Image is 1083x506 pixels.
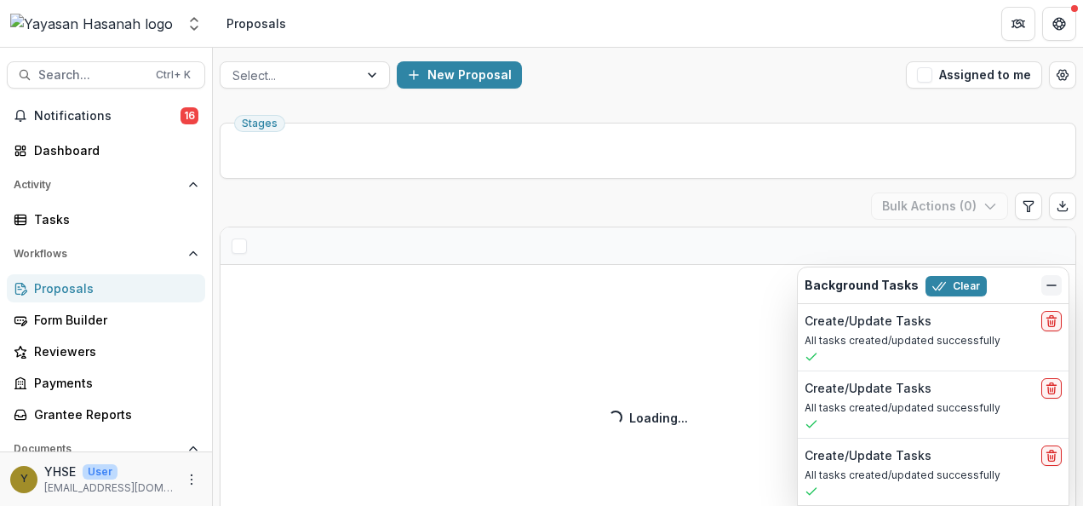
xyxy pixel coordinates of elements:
p: All tasks created/updated successfully [805,333,1062,348]
button: Assigned to me [906,61,1042,89]
div: Ctrl + K [152,66,194,84]
button: Notifications16 [7,102,205,129]
span: 16 [180,107,198,124]
div: Reviewers [34,342,192,360]
span: Search... [38,68,146,83]
span: Stages [242,118,278,129]
span: Workflows [14,248,181,260]
p: All tasks created/updated successfully [805,400,1062,416]
a: Dashboard [7,136,205,164]
button: Dismiss [1041,275,1062,296]
button: Clear [925,276,987,296]
div: Tasks [34,210,192,228]
span: Documents [14,443,181,455]
span: Activity [14,179,181,191]
div: Proposals [226,14,286,32]
button: Open Workflows [7,240,205,267]
div: Payments [34,374,192,392]
button: Open table manager [1049,61,1076,89]
button: Open Documents [7,435,205,463]
a: Reviewers [7,337,205,365]
a: Payments [7,369,205,397]
img: Yayasan Hasanah logo [10,14,173,34]
button: Search... [7,61,205,89]
button: Get Help [1042,7,1076,41]
div: Proposals [34,279,192,297]
a: Grantee Reports [7,400,205,428]
button: Open Activity [7,171,205,198]
p: [EMAIL_ADDRESS][DOMAIN_NAME] [44,480,175,496]
div: Grantee Reports [34,405,192,423]
p: YHSE [44,463,76,480]
button: delete [1041,378,1062,399]
a: Form Builder [7,306,205,334]
button: delete [1041,311,1062,331]
nav: breadcrumb [220,11,293,36]
h2: Background Tasks [805,279,919,293]
button: Open entity switcher [182,7,206,41]
a: Proposals [7,274,205,302]
h2: Create/Update Tasks [805,314,931,329]
div: Form Builder [34,311,192,329]
button: More [181,469,202,490]
p: All tasks created/updated successfully [805,468,1062,483]
span: Notifications [34,109,180,124]
button: delete [1041,446,1062,466]
button: Partners [1001,7,1035,41]
h2: Create/Update Tasks [805,449,931,463]
div: Dashboard [34,141,192,159]
a: Tasks [7,205,205,233]
button: New Proposal [397,61,522,89]
div: YHSE [20,474,28,485]
p: User [83,464,117,480]
h2: Create/Update Tasks [805,382,931,396]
